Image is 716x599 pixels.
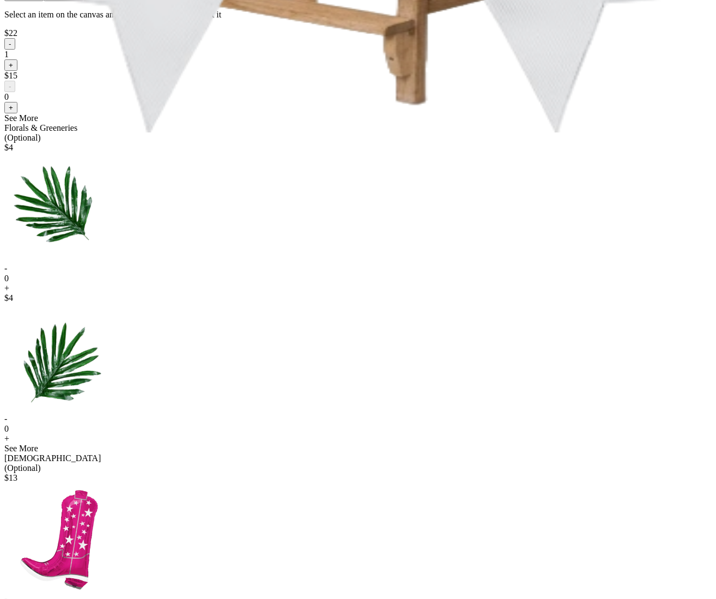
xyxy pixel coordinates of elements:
[4,414,712,424] div: -
[4,424,712,434] div: 0
[4,434,712,444] div: +
[4,143,712,153] div: $ 4
[4,463,712,473] div: (Optional)
[4,483,113,592] img: -
[4,303,113,412] img: -
[4,274,712,283] div: 0
[4,283,712,293] div: +
[4,133,712,143] div: (Optional)
[4,123,712,143] div: Florals & Greeneries
[4,473,712,483] div: $ 13
[4,444,712,453] div: See More
[4,453,712,473] div: [DEMOGRAPHIC_DATA]
[4,264,712,274] div: -
[4,293,712,303] div: $ 4
[4,153,113,262] img: -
